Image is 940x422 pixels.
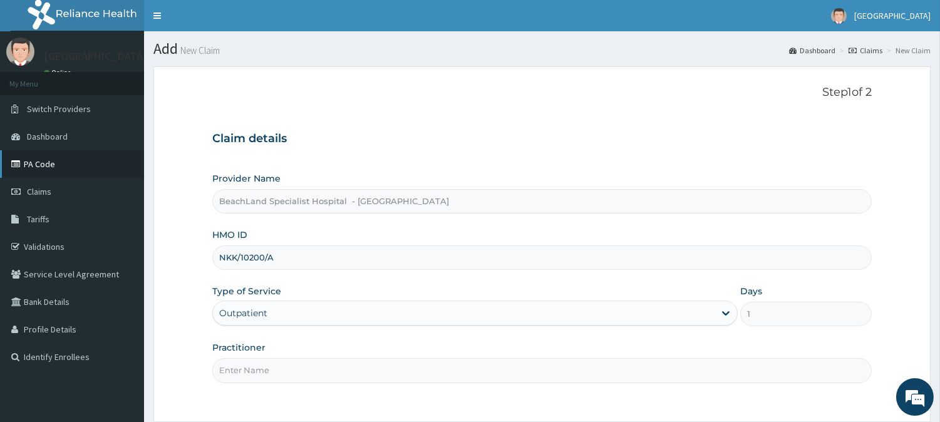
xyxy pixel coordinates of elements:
[854,10,931,21] span: [GEOGRAPHIC_DATA]
[831,8,847,24] img: User Image
[212,358,872,383] input: Enter Name
[205,6,235,36] div: Minimize live chat window
[849,45,882,56] a: Claims
[6,286,239,329] textarea: Type your message and hit 'Enter'
[73,130,173,256] span: We're online!
[27,103,91,115] span: Switch Providers
[27,214,49,225] span: Tariffs
[153,41,931,57] h1: Add
[27,131,68,142] span: Dashboard
[740,285,762,297] label: Days
[884,45,931,56] li: New Claim
[212,285,281,297] label: Type of Service
[212,172,281,185] label: Provider Name
[219,307,267,319] div: Outpatient
[23,63,51,94] img: d_794563401_company_1708531726252_794563401
[212,245,872,270] input: Enter HMO ID
[212,132,872,146] h3: Claim details
[212,341,266,354] label: Practitioner
[65,70,210,86] div: Chat with us now
[44,68,74,77] a: Online
[212,86,872,100] p: Step 1 of 2
[44,51,147,62] p: [GEOGRAPHIC_DATA]
[212,229,247,241] label: HMO ID
[27,186,51,197] span: Claims
[789,45,835,56] a: Dashboard
[178,46,220,55] small: New Claim
[6,38,34,66] img: User Image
